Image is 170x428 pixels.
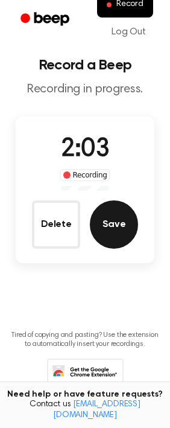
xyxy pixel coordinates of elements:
[61,137,109,162] span: 2:03
[99,18,158,46] a: Log Out
[12,8,80,31] a: Beep
[10,331,160,349] p: Tired of copying and pasting? Use the extension to automatically insert your recordings.
[60,169,110,181] div: Recording
[90,200,138,249] button: Save Audio Record
[53,400,140,420] a: [EMAIL_ADDRESS][DOMAIN_NAME]
[7,400,163,421] span: Contact us
[10,82,160,97] p: Recording in progress.
[32,200,80,249] button: Delete Audio Record
[10,58,160,72] h1: Record a Beep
